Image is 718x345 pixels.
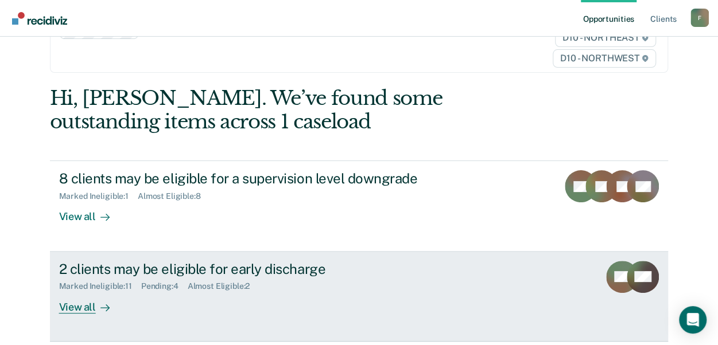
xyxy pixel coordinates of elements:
div: Marked Ineligible : 11 [59,281,141,291]
a: 8 clients may be eligible for a supervision level downgradeMarked Ineligible:1Almost Eligible:8Vi... [50,160,669,251]
div: Almost Eligible : 8 [138,191,210,201]
div: View all [59,291,123,313]
span: D10 - NORTHEAST [555,29,656,47]
button: Profile dropdown button [690,9,709,27]
div: Almost Eligible : 2 [188,281,259,291]
span: D10 - NORTHWEST [553,49,656,68]
div: Open Intercom Messenger [679,306,707,334]
img: Recidiviz [12,12,67,25]
a: 2 clients may be eligible for early dischargeMarked Ineligible:11Pending:4Almost Eligible:2View all [50,252,669,342]
div: Marked Ineligible : 1 [59,191,138,201]
div: Hi, [PERSON_NAME]. We’ve found some outstanding items across 1 caseload [50,87,545,134]
div: F [690,9,709,27]
div: Pending : 4 [141,281,188,291]
div: 8 clients may be eligible for a supervision level downgrade [59,170,462,187]
div: View all [59,201,123,224]
div: 2 clients may be eligible for early discharge [59,261,462,277]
